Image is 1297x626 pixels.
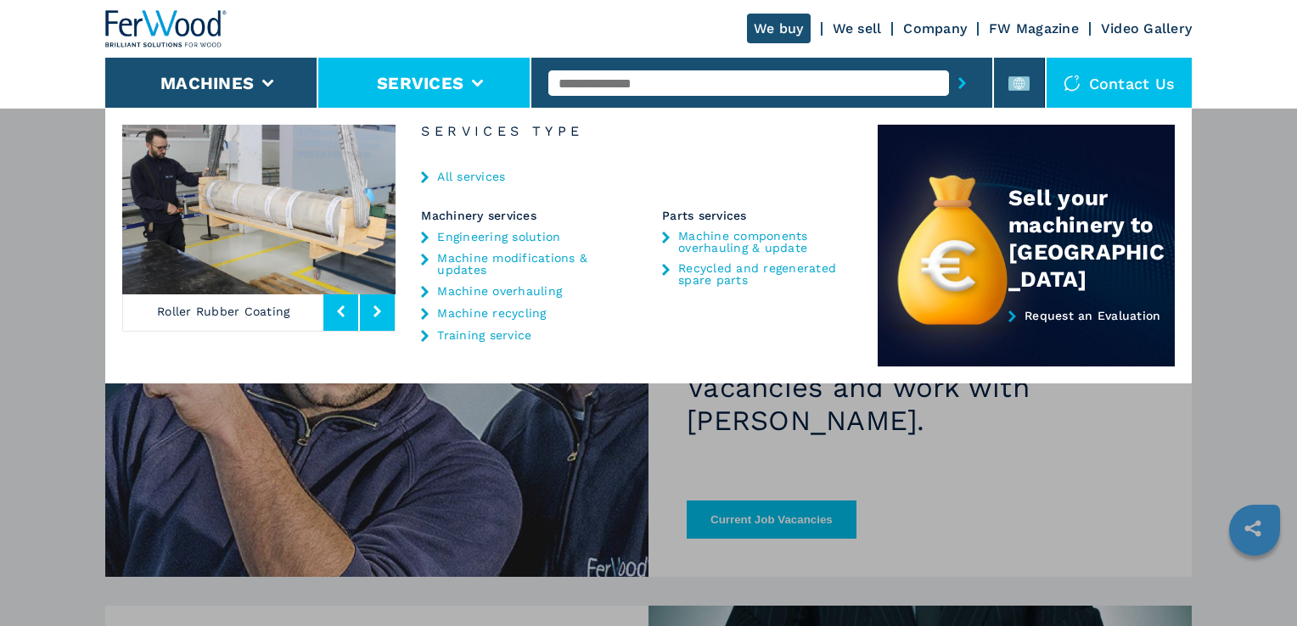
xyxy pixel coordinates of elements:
[678,230,837,254] a: Machine components overhauling & update
[678,262,837,286] a: Recycled and regenerated spare parts
[949,64,975,103] button: submit-button
[1064,75,1081,92] img: Contact us
[105,10,227,48] img: Ferwood
[396,125,878,148] h6: Services Type
[989,20,1079,36] a: FW Magazine
[1008,184,1175,293] div: Sell your machinery to [GEOGRAPHIC_DATA]
[1047,58,1193,109] div: Contact us
[1101,20,1192,36] a: Video Gallery
[437,285,562,297] a: Machine overhauling
[160,73,254,93] button: Machines
[437,231,560,243] a: Engineering solution
[437,329,531,341] a: Training service
[123,292,323,331] p: Roller Rubber Coating
[377,73,463,93] button: Services
[747,14,811,43] a: We buy
[662,209,878,223] div: Parts services
[437,252,596,276] a: Machine modifications & updates
[122,125,396,294] img: image
[437,170,505,182] a: All services
[833,20,882,36] a: We sell
[437,307,546,319] a: Machine recycling
[903,20,967,36] a: Company
[878,309,1175,367] a: Request an Evaluation
[421,209,637,223] div: Machinery services
[396,125,669,294] img: image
